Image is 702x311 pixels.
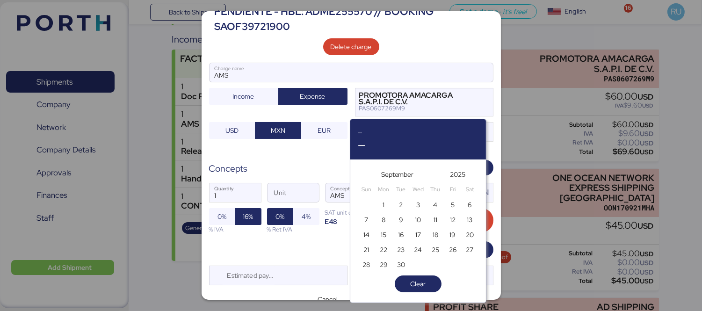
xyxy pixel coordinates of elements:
[225,125,239,136] span: USD
[394,182,408,196] div: Tue
[398,229,404,240] span: 16
[359,212,373,226] button: 7
[325,208,377,217] div: SAT unit code
[376,227,391,241] button: 15
[381,169,414,180] span: September
[463,212,477,226] button: 13
[463,182,477,196] div: Sat
[411,227,425,241] button: 17
[451,199,455,210] span: 5
[255,122,301,139] button: MXN
[411,278,426,289] span: Clear
[399,214,403,225] span: 9
[394,212,408,226] button: 9
[466,229,474,240] span: 20
[271,125,285,136] span: MXN
[326,183,413,202] input: Concept
[415,214,421,225] span: 10
[359,92,477,106] div: PROMOTORA AMACARGA S.A.P.I. DE C.V.
[364,214,368,225] span: 7
[399,199,403,210] span: 2
[446,212,460,226] button: 12
[446,227,460,241] button: 19
[376,212,391,226] button: 8
[233,91,254,102] span: Income
[235,208,261,225] button: 16%
[275,211,284,222] span: 0%
[243,211,253,222] span: 16%
[449,244,456,255] span: 26
[463,197,477,211] button: 6
[376,242,391,256] button: 22
[210,183,261,202] input: Quantity
[383,199,384,210] span: 1
[397,244,405,255] span: 23
[325,217,377,226] div: E48
[379,167,416,182] button: September
[267,208,293,225] button: 0%
[446,182,460,196] div: Fri
[359,242,373,256] button: 21
[446,242,460,256] button: 26
[381,229,386,240] span: 15
[210,63,493,82] input: Charge name
[359,257,373,271] button: 28
[468,199,472,210] span: 6
[428,227,442,241] button: 18
[358,127,478,138] div: —
[449,229,456,240] span: 19
[428,197,442,211] button: 4
[358,138,478,152] div: —
[293,208,319,225] button: 4%
[394,227,408,241] button: 16
[415,229,421,240] span: 17
[433,199,437,210] span: 4
[278,88,347,105] button: Expense
[209,225,261,234] div: % IVA
[376,182,391,196] div: Mon
[467,214,473,225] span: 13
[376,257,391,271] button: 29
[433,229,438,240] span: 18
[359,227,373,241] button: 14
[448,167,467,182] button: 2025
[446,197,460,211] button: 5
[301,122,347,139] button: EUR
[466,244,474,255] span: 27
[217,211,226,222] span: 0%
[428,212,442,226] button: 11
[416,199,420,210] span: 3
[411,242,425,256] button: 24
[382,214,385,225] span: 8
[359,105,477,112] div: PAS0607269M9
[428,182,442,196] div: Thu
[463,227,477,241] button: 20
[450,169,465,180] span: 2025
[432,244,439,255] span: 25
[411,212,425,226] button: 10
[434,214,437,225] span: 11
[380,259,388,270] span: 29
[394,257,408,271] button: 30
[359,182,373,196] div: Sun
[267,225,319,234] div: % Ret IVA
[411,182,425,196] div: Wed
[395,275,441,292] button: Clear
[380,244,387,255] span: 22
[323,38,379,55] button: Delete charge
[318,125,331,136] span: EUR
[304,291,351,308] button: Cancel
[268,183,319,202] input: Unit
[397,259,405,270] span: 30
[209,208,235,225] button: 0%
[376,197,391,211] button: 1
[318,294,338,305] span: Cancel
[411,197,425,211] button: 3
[209,162,248,175] div: Concepts
[394,242,408,256] button: 23
[331,41,372,52] span: Delete charge
[302,211,311,222] span: 4%
[362,259,370,270] span: 28
[363,229,369,240] span: 14
[450,214,456,225] span: 12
